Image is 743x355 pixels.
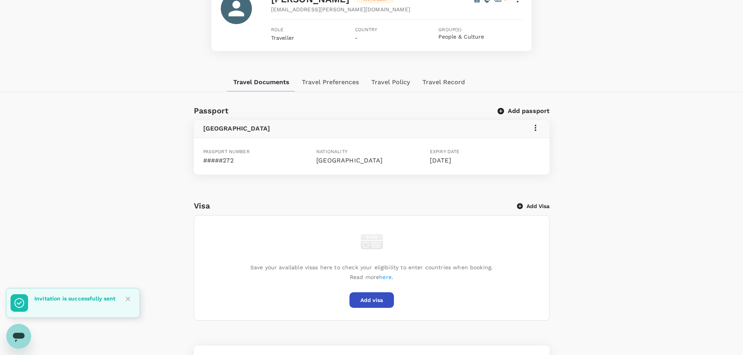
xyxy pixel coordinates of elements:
span: Passport number [203,149,250,154]
button: Travel Policy [365,73,416,92]
p: Read more [350,273,393,281]
h6: [GEOGRAPHIC_DATA] [203,123,270,134]
img: visa [358,228,385,255]
span: Role [271,26,355,34]
span: Nationality [316,149,348,154]
button: Travel Documents [227,73,296,92]
button: People & Culture [438,34,484,40]
p: Add Visa [527,202,550,210]
iframe: Button to launch messaging window [6,324,31,349]
button: Close [122,293,134,305]
p: [DATE] [430,156,540,165]
a: here. [379,274,393,280]
button: Travel Preferences [296,73,365,92]
button: Travel Record [416,73,471,92]
h6: Passport [194,104,229,117]
span: Traveller [271,35,294,41]
span: [EMAIL_ADDRESS][PERSON_NAME][DOMAIN_NAME] [271,5,410,13]
p: #####272 [203,156,314,165]
button: Add Visa [517,202,550,210]
span: Group(s) [438,26,522,34]
button: Add visa [349,292,394,308]
p: [GEOGRAPHIC_DATA] [316,156,427,165]
button: Add passport [498,107,550,115]
span: - [355,35,358,41]
h6: Visa [194,200,517,212]
span: Country [355,26,439,34]
p: Invitation is successfully sent [34,295,116,302]
p: Save your available visas here to check your eligibility to enter countries when booking. [250,263,493,271]
span: Expiry date [430,149,460,154]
